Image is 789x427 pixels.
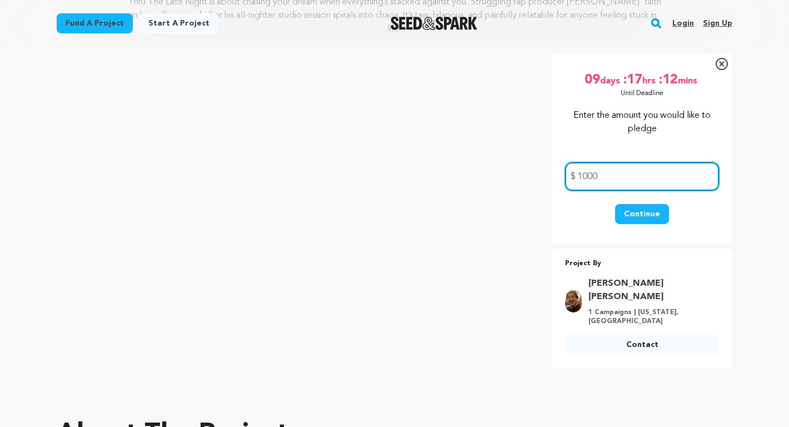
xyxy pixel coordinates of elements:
[588,277,712,304] a: Goto Tyler Patrick Jones profile
[703,14,732,32] a: Sign up
[658,71,678,89] span: :12
[571,170,576,183] span: $
[565,335,719,355] a: Contact
[621,89,663,98] p: Until Deadline
[642,71,658,89] span: hrs
[391,17,478,30] a: Seed&Spark Homepage
[588,308,712,326] p: 1 Campaigns | [US_STATE], [GEOGRAPHIC_DATA]
[391,17,478,30] img: Seed&Spark Logo Dark Mode
[57,13,133,33] a: Fund a project
[615,204,669,224] button: Continue
[678,71,700,89] span: mins
[565,290,582,312] img: c2b7fc1e64f2ce17.png
[139,13,218,33] a: Start a project
[585,71,600,89] span: 09
[565,109,719,136] p: Enter the amount you would like to pledge
[565,257,719,270] p: Project By
[672,14,694,32] a: Login
[622,71,642,89] span: :17
[600,71,622,89] span: days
